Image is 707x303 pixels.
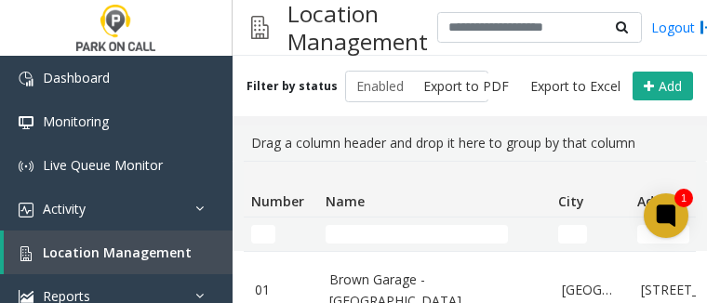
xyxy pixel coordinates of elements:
td: Name Filter [318,217,551,251]
button: Add [633,72,693,101]
span: Add [659,77,682,95]
span: Address [637,192,688,210]
td: City Filter [551,217,630,251]
span: Enabled [346,72,460,101]
a: [GEOGRAPHIC_DATA] [562,280,619,300]
input: Number Filter [251,225,275,244]
span: Export to Excel [530,77,620,96]
span: Monitoring [43,112,109,130]
span: Name [326,192,365,210]
span: Dashboard [43,69,110,86]
img: 'icon' [19,203,33,217]
div: 1 [674,189,693,207]
input: City Filter [558,225,587,244]
input: Name Filter [326,225,508,244]
img: 'icon' [19,72,33,86]
a: Location Management [4,231,233,274]
span: City [558,192,584,210]
button: Export to Excel [523,73,628,99]
img: 'icon' [19,115,33,130]
button: Export to PDF [416,73,516,99]
span: Activity [43,200,86,217]
img: 'icon' [19,159,33,174]
label: Filter by status [247,78,338,95]
input: Address Filter [637,225,689,244]
a: 01 [255,280,307,300]
td: Number Filter [244,217,318,251]
span: Export to PDF [423,77,509,96]
span: Live Queue Monitor [43,156,163,174]
img: 'icon' [19,246,33,261]
div: Drag a column header and drop it here to group by that column [244,125,696,161]
span: Location Management [43,244,192,261]
span: Number [251,192,304,210]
